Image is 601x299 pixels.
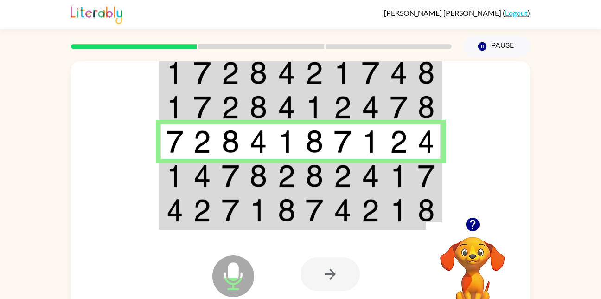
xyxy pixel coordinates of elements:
img: 2 [222,61,239,84]
img: 4 [278,61,295,84]
img: 4 [334,199,352,222]
img: 8 [249,164,267,188]
img: 4 [249,130,267,153]
img: 8 [306,130,323,153]
img: 2 [278,164,295,188]
img: 2 [222,96,239,119]
img: 4 [362,164,379,188]
img: 1 [390,164,408,188]
img: 7 [222,199,239,222]
img: 7 [390,96,408,119]
img: 8 [278,199,295,222]
img: 2 [390,130,408,153]
button: Pause [463,36,530,57]
img: 8 [418,199,435,222]
img: 4 [418,130,435,153]
img: 2 [334,96,352,119]
img: 8 [249,61,267,84]
img: 4 [166,199,183,222]
img: 7 [193,96,211,119]
img: 7 [222,164,239,188]
img: 1 [166,96,183,119]
img: 7 [334,130,352,153]
img: 1 [249,199,267,222]
div: ( ) [384,8,530,17]
img: 4 [390,61,408,84]
img: 2 [362,199,379,222]
img: 8 [222,130,239,153]
img: 8 [306,164,323,188]
img: 1 [334,61,352,84]
img: 2 [193,130,211,153]
img: 2 [306,61,323,84]
span: [PERSON_NAME] [PERSON_NAME] [384,8,503,17]
img: 2 [193,199,211,222]
img: Literably [71,4,122,24]
img: 4 [362,96,379,119]
img: 7 [193,61,211,84]
img: 1 [166,164,183,188]
img: 8 [418,61,435,84]
img: 8 [249,96,267,119]
img: 1 [390,199,408,222]
img: 7 [166,130,183,153]
img: 7 [306,199,323,222]
img: 4 [193,164,211,188]
a: Logout [505,8,528,17]
img: 7 [418,164,435,188]
img: 2 [334,164,352,188]
img: 8 [418,96,435,119]
img: 4 [278,96,295,119]
img: 1 [306,96,323,119]
img: 1 [362,130,379,153]
img: 1 [278,130,295,153]
img: 7 [362,61,379,84]
img: 1 [166,61,183,84]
